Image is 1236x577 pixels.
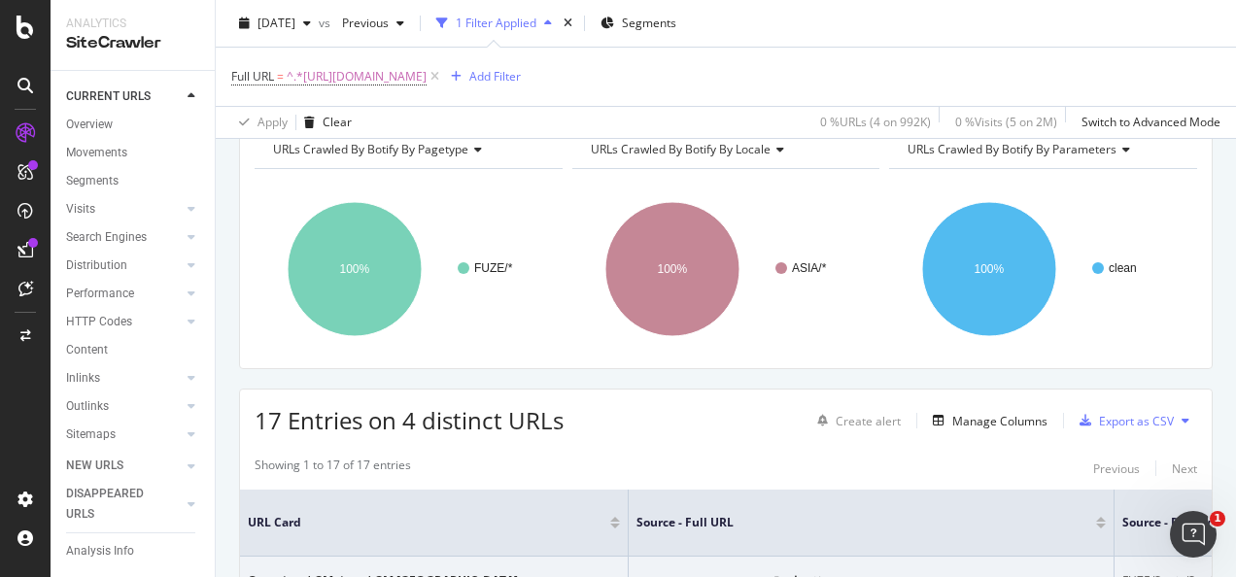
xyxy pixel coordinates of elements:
div: Manage Columns [952,413,1047,429]
span: vs [319,15,334,31]
span: Segments [622,15,676,31]
button: Export as CSV [1072,405,1174,436]
div: Inlinks [66,368,100,389]
div: Previous [1093,460,1140,477]
span: Previous [334,15,389,31]
div: Content [66,340,108,360]
a: Outlinks [66,396,182,417]
a: Search Engines [66,227,182,248]
a: Performance [66,284,182,304]
text: ASIA/* [792,261,827,275]
span: 2025 Sep. 7th [257,15,295,31]
button: Clear [296,107,352,138]
div: Analysis Info [66,541,134,561]
button: 1 Filter Applied [429,8,560,39]
a: Overview [66,115,201,135]
div: HTTP Codes [66,312,132,332]
text: 100% [975,262,1005,276]
span: 17 Entries on 4 distinct URLs [255,404,564,436]
div: Apply [257,114,288,130]
div: SiteCrawler [66,32,199,54]
button: Next [1172,457,1197,480]
button: Manage Columns [925,409,1047,432]
button: Segments [593,8,684,39]
svg: A chart. [255,185,558,354]
div: Create alert [836,413,901,429]
div: Clear [323,114,352,130]
button: Add Filter [443,65,521,88]
div: Visits [66,199,95,220]
button: Previous [334,8,412,39]
a: Sitemaps [66,424,182,445]
text: clean [1109,261,1137,275]
div: 0 % URLs ( 4 on 992K ) [820,114,931,130]
span: Source - Full URL [636,514,1067,531]
div: 0 % Visits ( 5 on 2M ) [955,114,1057,130]
a: Analysis Info [66,541,201,561]
span: ^.*[URL][DOMAIN_NAME] [287,63,427,90]
span: URLs Crawled By Botify By locale [591,141,771,157]
svg: A chart. [572,185,875,354]
a: Segments [66,171,201,191]
a: Inlinks [66,368,182,389]
div: CURRENT URLS [66,86,151,107]
div: Movements [66,143,127,163]
svg: A chart. [889,185,1192,354]
text: 100% [657,262,687,276]
div: Sitemaps [66,424,116,445]
div: 1 Filter Applied [456,15,536,31]
div: Next [1172,460,1197,477]
iframe: Intercom live chat [1170,511,1217,558]
div: Overview [66,115,113,135]
div: NEW URLS [66,456,123,476]
div: Outlinks [66,396,109,417]
span: Full URL [231,68,274,85]
a: Movements [66,143,201,163]
button: [DATE] [231,8,319,39]
a: HTTP Codes [66,312,182,332]
div: Search Engines [66,227,147,248]
div: Showing 1 to 17 of 17 entries [255,457,411,480]
h4: URLs Crawled By Botify By locale [587,134,863,165]
div: Distribution [66,255,127,276]
button: Switch to Advanced Mode [1074,107,1220,138]
span: URLs Crawled By Botify By pagetype [273,141,468,157]
span: 1 [1210,511,1225,526]
a: CURRENT URLS [66,86,182,107]
span: = [277,68,284,85]
a: NEW URLS [66,456,182,476]
a: Visits [66,199,182,220]
button: Apply [231,107,288,138]
div: Add Filter [469,68,521,85]
button: Create alert [809,405,901,436]
div: Export as CSV [1099,413,1174,429]
div: DISAPPEARED URLS [66,484,164,525]
h4: URLs Crawled By Botify By parameters [904,134,1180,165]
text: FUZE/* [474,261,513,275]
a: DISAPPEARED URLS [66,484,182,525]
span: URLs Crawled By Botify By parameters [908,141,1116,157]
h4: URLs Crawled By Botify By pagetype [269,134,545,165]
div: Segments [66,171,119,191]
a: Content [66,340,201,360]
div: Analytics [66,16,199,32]
text: 100% [340,262,370,276]
div: Switch to Advanced Mode [1081,114,1220,130]
div: Performance [66,284,134,304]
span: URL Card [248,514,605,531]
a: Distribution [66,255,182,276]
button: Previous [1093,457,1140,480]
div: times [560,14,576,33]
